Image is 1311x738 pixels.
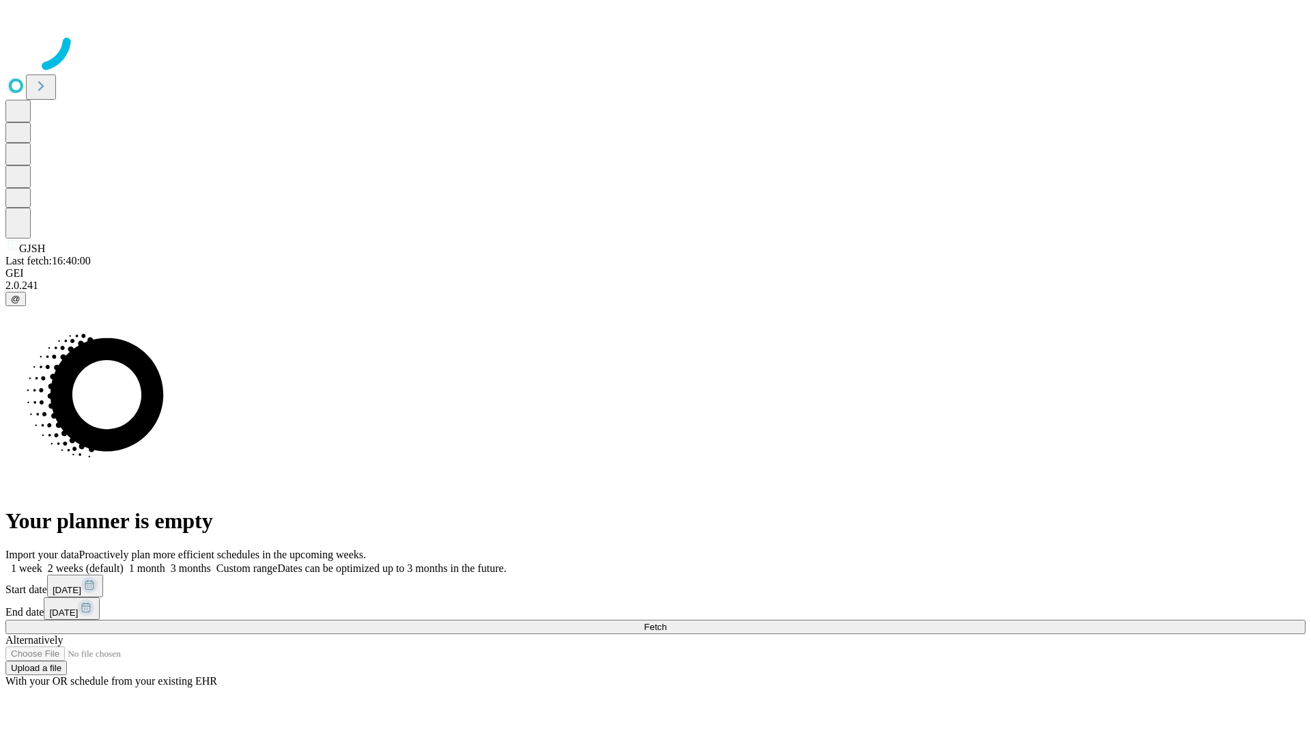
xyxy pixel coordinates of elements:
[5,549,79,560] span: Import your data
[5,508,1306,534] h1: Your planner is empty
[5,661,67,675] button: Upload a file
[48,562,124,574] span: 2 weeks (default)
[5,255,91,266] span: Last fetch: 16:40:00
[129,562,165,574] span: 1 month
[644,622,666,632] span: Fetch
[49,607,78,618] span: [DATE]
[5,279,1306,292] div: 2.0.241
[5,620,1306,634] button: Fetch
[53,585,81,595] span: [DATE]
[277,562,506,574] span: Dates can be optimized up to 3 months in the future.
[5,292,26,306] button: @
[171,562,211,574] span: 3 months
[216,562,277,574] span: Custom range
[44,597,100,620] button: [DATE]
[5,634,63,646] span: Alternatively
[11,562,42,574] span: 1 week
[5,597,1306,620] div: End date
[5,575,1306,597] div: Start date
[5,675,217,687] span: With your OR schedule from your existing EHR
[5,267,1306,279] div: GEI
[11,294,20,304] span: @
[47,575,103,597] button: [DATE]
[19,243,45,254] span: GJSH
[79,549,366,560] span: Proactively plan more efficient schedules in the upcoming weeks.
